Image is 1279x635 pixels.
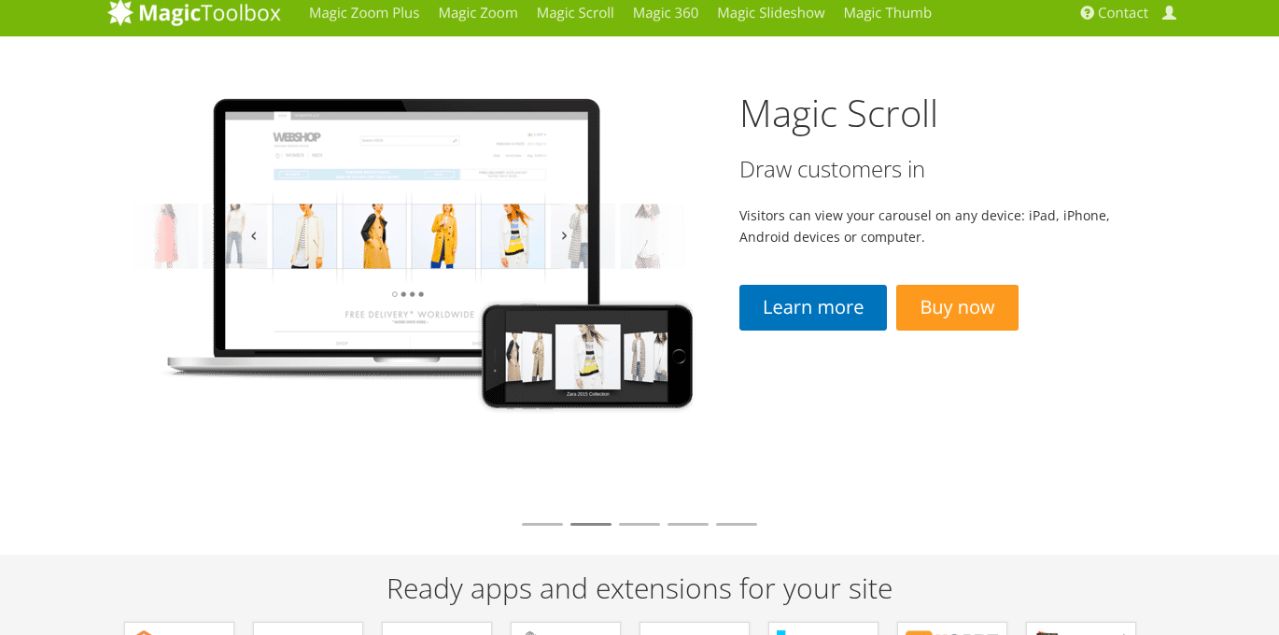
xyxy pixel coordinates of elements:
h3: Draw customers in [739,157,1125,181]
a: Learn more [739,285,887,331]
p: Visitors can view your carousel on any device: iPad, iPhone, Android devices or computer. [739,205,1125,247]
h2: Ready apps and extensions for your site [107,572,1172,603]
a: Buy now [896,285,1018,331]
span: Contact [1098,4,1148,22]
a: Magic Scroll [739,87,938,138]
img: magicscroll2-phone.png [107,36,740,473]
